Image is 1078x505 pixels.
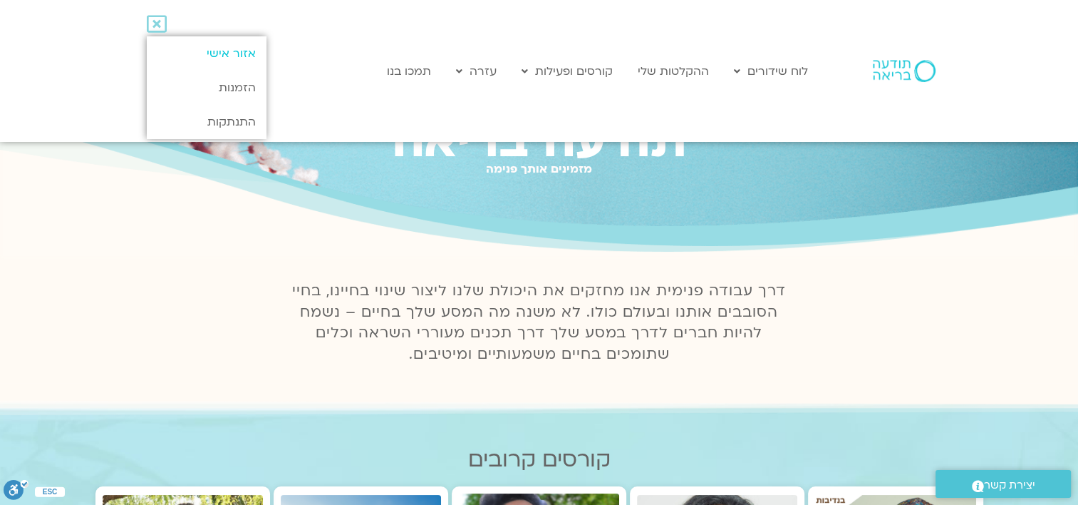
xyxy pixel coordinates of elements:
img: תודעה בריאה [873,60,936,81]
a: יצירת קשר [936,470,1071,498]
h2: קורסים קרובים [95,447,983,472]
p: דרך עבודה פנימית אנו מחזקים את היכולת שלנו ליצור שינוי בחיינו, בחיי הסובבים אותנו ובעולם כולו. לא... [284,280,794,366]
a: תמכו בנו [380,58,438,85]
a: לוח שידורים [727,58,815,85]
a: הזמנות [147,71,266,105]
a: התנתקות [147,105,266,139]
a: קורסים ופעילות [514,58,620,85]
a: אזור אישי [147,36,266,71]
a: עזרה [449,58,504,85]
a: ההקלטות שלי [631,58,716,85]
span: יצירת קשר [984,476,1035,495]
